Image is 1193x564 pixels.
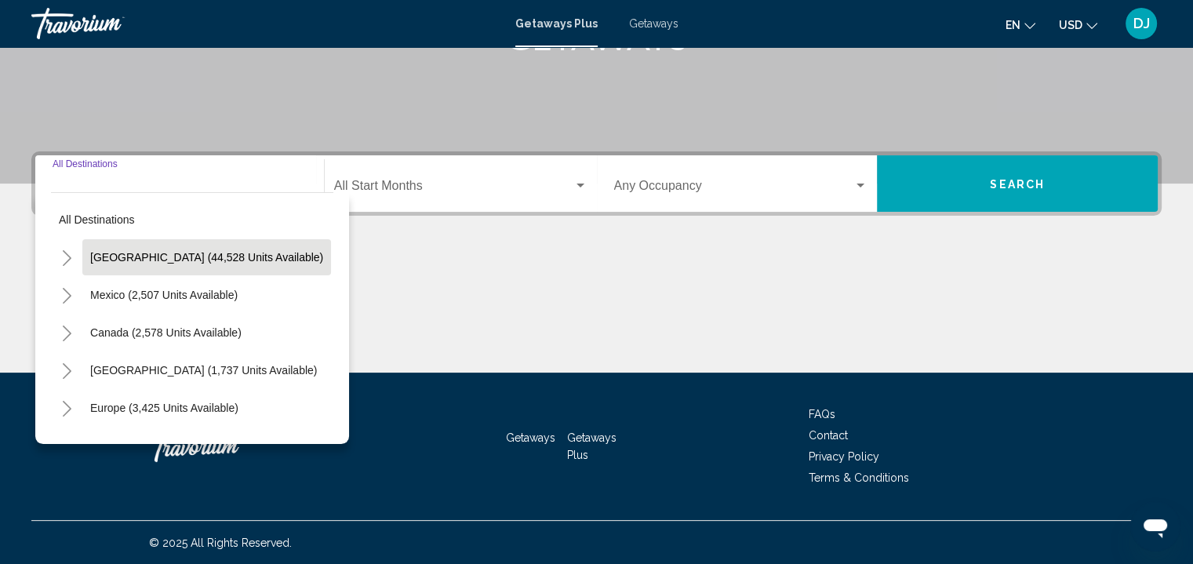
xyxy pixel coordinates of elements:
button: User Menu [1121,7,1162,40]
a: Contact [809,429,848,442]
a: FAQs [809,408,835,420]
a: Getaways Plus [567,431,617,461]
button: [GEOGRAPHIC_DATA] (218 units available) [82,428,316,464]
span: All destinations [59,213,135,226]
span: DJ [1133,16,1150,31]
a: Getaways Plus [515,17,598,30]
button: Europe (3,425 units available) [82,390,246,426]
button: [GEOGRAPHIC_DATA] (1,737 units available) [82,352,325,388]
button: Toggle Australia (218 units available) [51,430,82,461]
span: Europe (3,425 units available) [90,402,238,414]
span: Mexico (2,507 units available) [90,289,238,301]
button: Toggle Canada (2,578 units available) [51,317,82,348]
button: Canada (2,578 units available) [82,315,249,351]
span: USD [1059,19,1082,31]
button: Change language [1006,13,1035,36]
button: Mexico (2,507 units available) [82,277,246,313]
button: All destinations [51,202,333,238]
button: Toggle Caribbean & Atlantic Islands (1,737 units available) [51,355,82,386]
button: Toggle United States (44,528 units available) [51,242,82,273]
div: Search widget [35,155,1158,212]
button: Toggle Mexico (2,507 units available) [51,279,82,311]
span: Search [990,178,1045,191]
a: Travorium [31,8,500,39]
a: Travorium [149,423,306,470]
span: [GEOGRAPHIC_DATA] (1,737 units available) [90,364,317,377]
span: en [1006,19,1020,31]
span: Canada (2,578 units available) [90,326,242,339]
a: Getaways [629,17,678,30]
button: Change currency [1059,13,1097,36]
span: © 2025 All Rights Reserved. [149,537,292,549]
button: [GEOGRAPHIC_DATA] (44,528 units available) [82,239,331,275]
button: Search [877,155,1158,212]
a: Getaways [506,431,555,444]
a: Privacy Policy [809,450,879,463]
iframe: Кнопка запуска окна обмена сообщениями [1130,501,1180,551]
button: Toggle Europe (3,425 units available) [51,392,82,424]
a: Terms & Conditions [809,471,909,484]
span: [GEOGRAPHIC_DATA] (44,528 units available) [90,251,323,264]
